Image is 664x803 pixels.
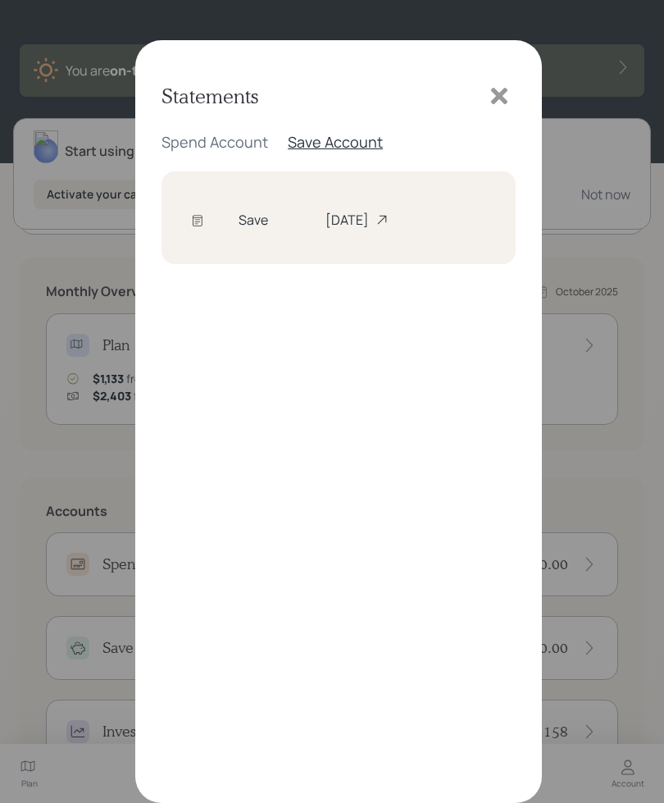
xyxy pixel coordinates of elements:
div: Spend Account [161,132,268,152]
div: Save Account [288,132,383,152]
a: [DATE] [325,211,486,229]
a: Save [239,211,268,229]
h3: Statements [161,84,258,108]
